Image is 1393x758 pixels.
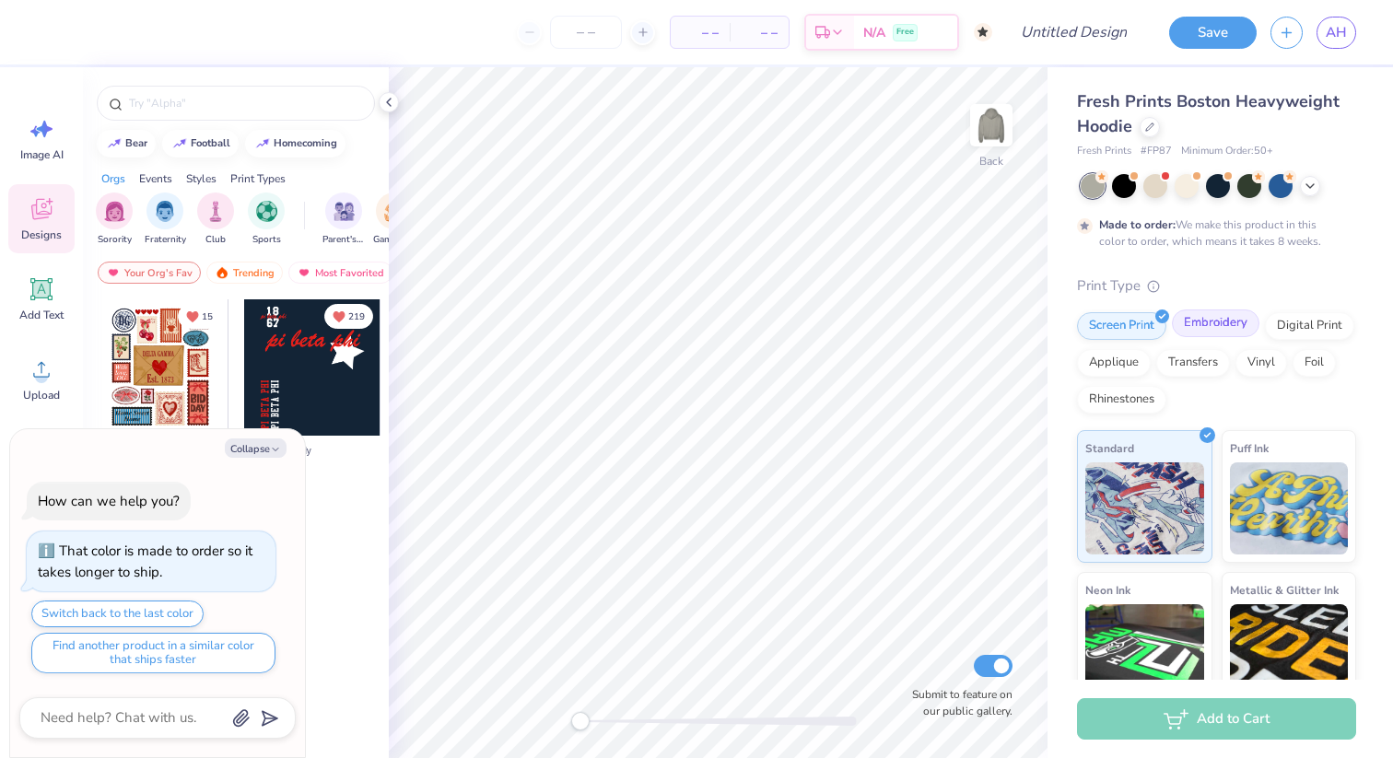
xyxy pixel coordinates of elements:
[252,233,281,247] span: Sports
[186,170,217,187] div: Styles
[269,444,311,458] span: Fav by Lilly
[1077,275,1356,297] div: Print Type
[197,192,234,247] button: filter button
[191,138,230,148] div: football
[20,147,64,162] span: Image AI
[145,233,186,247] span: Fraternity
[1077,386,1166,414] div: Rhinestones
[896,26,914,39] span: Free
[155,201,175,222] img: Fraternity Image
[1230,604,1349,696] img: Metallic & Glitter Ink
[162,130,239,157] button: football
[230,170,286,187] div: Print Types
[1181,144,1273,159] span: Minimum Order: 50 +
[145,192,186,247] button: filter button
[145,192,186,247] div: filter for Fraternity
[1326,22,1347,43] span: AH
[1006,14,1141,51] input: Untitled Design
[21,227,62,242] span: Designs
[979,153,1003,169] div: Back
[1293,349,1336,377] div: Foil
[373,192,416,247] div: filter for Game Day
[1172,309,1259,337] div: Embroidery
[322,233,365,247] span: Parent's Weekend
[571,712,590,730] div: Accessibility label
[38,492,180,510] div: How can we help you?
[205,233,226,247] span: Club
[384,201,405,222] img: Game Day Image
[139,170,172,187] div: Events
[373,233,416,247] span: Game Day
[38,542,252,581] div: That color is made to order so it takes longer to ship.
[245,130,345,157] button: homecoming
[322,192,365,247] div: filter for Parent's Weekend
[104,201,125,222] img: Sorority Image
[215,266,229,279] img: trending.gif
[96,192,133,247] button: filter button
[1230,462,1349,554] img: Puff Ink
[106,266,121,279] img: most_fav.gif
[1230,580,1339,600] span: Metallic & Glitter Ink
[902,686,1013,719] label: Submit to feature on our public gallery.
[1077,312,1166,340] div: Screen Print
[1099,217,1176,232] strong: Made to order:
[322,192,365,247] button: filter button
[682,23,719,42] span: – –
[248,192,285,247] button: filter button
[1085,438,1134,458] span: Standard
[1085,580,1130,600] span: Neon Ink
[206,262,283,284] div: Trending
[1235,349,1287,377] div: Vinyl
[98,262,201,284] div: Your Org's Fav
[225,438,287,458] button: Collapse
[19,308,64,322] span: Add Text
[31,601,204,627] button: Switch back to the last color
[205,201,226,222] img: Club Image
[98,233,132,247] span: Sorority
[373,192,416,247] button: filter button
[1156,349,1230,377] div: Transfers
[741,23,778,42] span: – –
[973,107,1010,144] img: Back
[334,201,355,222] img: Parent's Weekend Image
[1077,144,1131,159] span: Fresh Prints
[97,130,156,157] button: bear
[274,138,337,148] div: homecoming
[1230,438,1269,458] span: Puff Ink
[1265,312,1354,340] div: Digital Print
[550,16,622,49] input: – –
[255,138,270,149] img: trend_line.gif
[96,192,133,247] div: filter for Sorority
[863,23,885,42] span: N/A
[297,266,311,279] img: most_fav.gif
[23,388,60,402] span: Upload
[288,262,392,284] div: Most Favorited
[1077,349,1151,377] div: Applique
[1077,90,1340,137] span: Fresh Prints Boston Heavyweight Hoodie
[127,94,363,112] input: Try "Alpha"
[197,192,234,247] div: filter for Club
[1085,604,1204,696] img: Neon Ink
[1099,216,1326,250] div: We make this product in this color to order, which means it takes 8 weeks.
[1085,462,1204,554] img: Standard
[1141,144,1172,159] span: # FP87
[248,192,285,247] div: filter for Sports
[31,633,275,673] button: Find another product in a similar color that ships faster
[256,201,277,222] img: Sports Image
[172,138,187,149] img: trend_line.gif
[101,170,125,187] div: Orgs
[1317,17,1356,49] a: AH
[125,138,147,148] div: bear
[1169,17,1257,49] button: Save
[107,138,122,149] img: trend_line.gif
